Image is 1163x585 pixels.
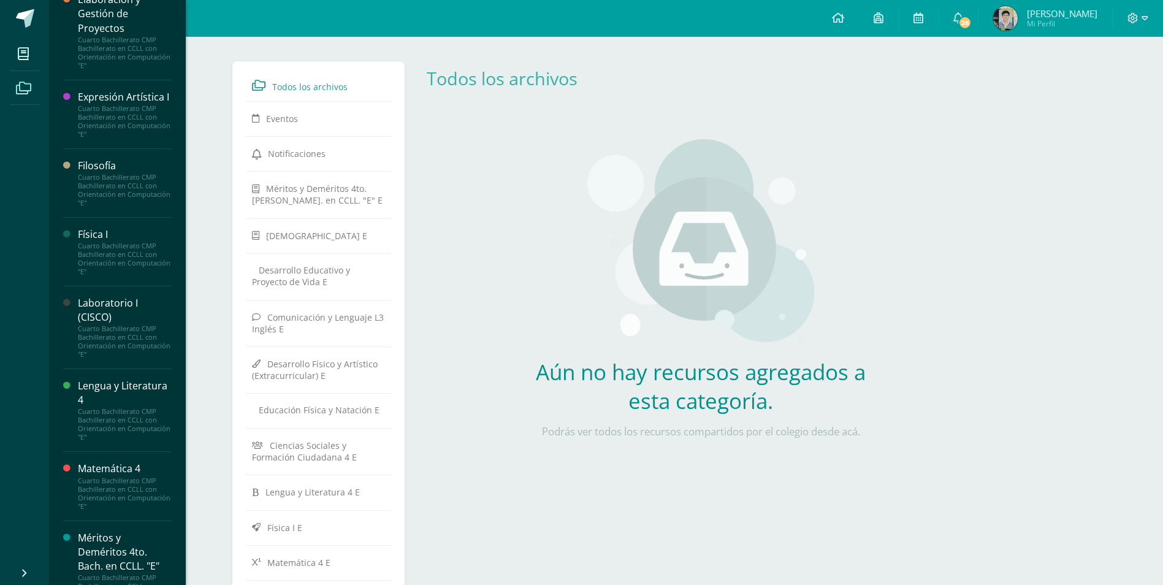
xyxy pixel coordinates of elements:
span: Notificaciones [268,148,326,159]
span: Lengua y Literatura 4 E [265,486,360,498]
div: Cuarto Bachillerato CMP Bachillerato en CCLL con Orientación en Computación "E" [78,173,171,207]
h2: Aún no hay recursos agregados a esta categoría. [520,357,882,415]
a: Matemática 4 E [252,551,386,573]
div: Lengua y Literatura 4 [78,379,171,407]
div: Cuarto Bachillerato CMP Bachillerato en CCLL con Orientación en Computación "E" [78,476,171,511]
a: Ciencias Sociales y Formación Ciudadana 4 E [252,434,386,468]
a: Laboratorio I (CISCO)Cuarto Bachillerato CMP Bachillerato en CCLL con Orientación en Computación "E" [78,296,171,359]
a: Lengua y Literatura 4 E [252,481,386,503]
span: Todos los archivos [272,81,348,93]
span: Física I E [267,521,302,533]
div: Cuarto Bachillerato CMP Bachillerato en CCLL con Orientación en Computación "E" [78,36,171,70]
span: Comunicación y Lenguaje L3 Inglés E [252,311,384,334]
span: Desarrollo Físico y Artístico (Extracurricular) E [252,358,378,381]
span: 28 [958,16,972,29]
a: Todos los archivos [252,74,386,96]
div: Todos los archivos [427,66,596,90]
a: Física ICuarto Bachillerato CMP Bachillerato en CCLL con Orientación en Computación "E" [78,227,171,276]
a: Matemática 4Cuarto Bachillerato CMP Bachillerato en CCLL con Orientación en Computación "E" [78,462,171,510]
div: Méritos y Deméritos 4to. Bach. en CCLL. "E" [78,531,171,573]
a: FilosofíaCuarto Bachillerato CMP Bachillerato en CCLL con Orientación en Computación "E" [78,159,171,207]
a: Eventos [252,107,386,129]
div: Expresión Artística I [78,90,171,104]
a: Méritos y Deméritos 4to. [PERSON_NAME]. en CCLL. "E" E [252,177,386,211]
img: stages.png [587,139,814,348]
div: Cuarto Bachillerato CMP Bachillerato en CCLL con Orientación en Computación "E" [78,242,171,276]
span: Educación Física y Natación E [259,404,379,416]
a: [DEMOGRAPHIC_DATA] E [252,224,386,247]
span: Mi Perfil [1027,18,1097,29]
div: Física I [78,227,171,242]
a: Desarrollo Educativo y Proyecto de Vida E [252,259,386,292]
span: Méritos y Deméritos 4to. [PERSON_NAME]. en CCLL. "E" E [252,183,383,206]
span: Matemática 4 E [267,557,330,568]
div: Matemática 4 [78,462,171,476]
div: Laboratorio I (CISCO) [78,296,171,324]
div: Cuarto Bachillerato CMP Bachillerato en CCLL con Orientación en Computación "E" [78,324,171,359]
span: Eventos [266,113,298,124]
div: Cuarto Bachillerato CMP Bachillerato en CCLL con Orientación en Computación "E" [78,407,171,442]
p: Podrás ver todos los recursos compartidos por el colegio desde acá. [520,425,882,438]
a: Lengua y Literatura 4Cuarto Bachillerato CMP Bachillerato en CCLL con Orientación en Computación "E" [78,379,171,442]
a: Notificaciones [252,142,386,164]
div: Cuarto Bachillerato CMP Bachillerato en CCLL con Orientación en Computación "E" [78,104,171,139]
div: Filosofía [78,159,171,173]
a: Educación Física y Natación E [252,399,386,421]
a: Física I E [252,516,386,538]
span: [PERSON_NAME] [1027,7,1097,20]
a: Expresión Artística ICuarto Bachillerato CMP Bachillerato en CCLL con Orientación en Computación "E" [78,90,171,139]
a: Desarrollo Físico y Artístico (Extracurricular) E [252,353,386,386]
img: f75702042dcd3817f553f6ad75bec265.png [993,6,1018,31]
a: Todos los archivos [427,66,578,90]
span: [DEMOGRAPHIC_DATA] E [266,230,367,242]
span: Desarrollo Educativo y Proyecto de Vida E [252,264,350,288]
span: Ciencias Sociales y Formación Ciudadana 4 E [252,440,357,463]
a: Comunicación y Lenguaje L3 Inglés E [252,306,386,340]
